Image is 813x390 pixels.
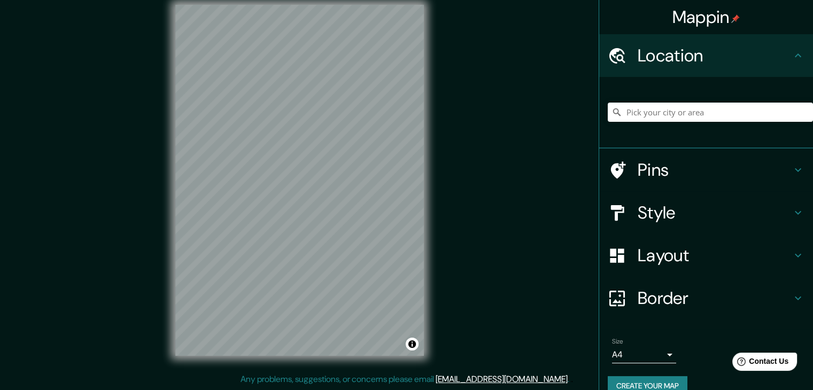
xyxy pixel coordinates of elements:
[638,45,792,66] h4: Location
[569,373,571,386] div: .
[241,373,569,386] p: Any problems, suggestions, or concerns please email .
[436,373,568,385] a: [EMAIL_ADDRESS][DOMAIN_NAME]
[612,337,623,346] label: Size
[731,14,740,23] img: pin-icon.png
[638,159,792,181] h4: Pins
[638,245,792,266] h4: Layout
[599,191,813,234] div: Style
[612,346,676,363] div: A4
[571,373,573,386] div: .
[599,34,813,77] div: Location
[175,5,424,356] canvas: Map
[608,103,813,122] input: Pick your city or area
[718,348,801,378] iframe: Help widget launcher
[599,149,813,191] div: Pins
[672,6,740,28] h4: Mappin
[638,287,792,309] h4: Border
[599,277,813,319] div: Border
[638,202,792,223] h4: Style
[406,338,419,350] button: Toggle attribution
[599,234,813,277] div: Layout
